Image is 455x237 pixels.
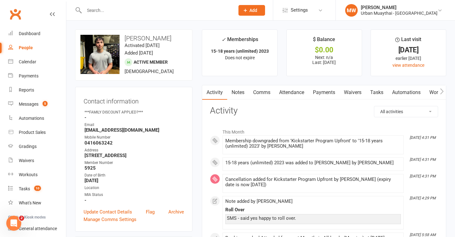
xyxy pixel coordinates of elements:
div: Mobile Number [84,134,184,140]
div: $ Balance [313,35,335,47]
i: [DATE] 4:31 PM [410,174,436,178]
div: Memberships [222,35,258,47]
button: Add [238,5,265,16]
a: view attendance [392,63,424,68]
div: 15-18 years (unlimited) 2023 was added to [PERSON_NAME] by [PERSON_NAME] [225,160,401,166]
img: image1753173383.png [80,35,120,74]
div: Date of Birth [84,172,184,178]
a: Automations [388,85,425,100]
div: General attendance [19,226,57,231]
i: ✓ [222,37,226,43]
div: Automations [19,116,44,121]
div: Email [84,122,184,128]
a: Update Contact Details [84,208,132,216]
a: Reports [8,83,66,97]
a: Archive [168,208,184,216]
a: Attendance [275,85,309,100]
span: 10 [34,186,41,191]
div: Membership downgraded from 'Kickstarter Program Upfront' to '15-18 years (unlimited) 2023' by [PE... [225,138,401,149]
strong: [DATE] [84,178,184,183]
a: Payments [309,85,340,100]
div: MIA Status [84,192,184,198]
span: Settings [291,3,308,17]
a: Dashboard [8,27,66,41]
a: Workouts [425,85,455,100]
a: Automations [8,111,66,125]
div: Member Number [84,160,184,166]
h3: Activity [210,106,438,116]
a: People [8,41,66,55]
h3: [PERSON_NAME] [80,35,187,42]
h3: Contact information [84,95,184,105]
div: Reports [19,87,34,92]
a: Calendar [8,55,66,69]
div: Last visit [395,35,421,47]
a: Gradings [8,140,66,154]
div: Location [84,185,184,191]
i: [DATE] 4:31 PM [410,135,436,140]
time: Added [DATE] [125,50,153,56]
a: Tasks 10 [8,182,66,196]
a: Waivers [340,85,366,100]
strong: 0416063242 [84,140,184,146]
a: What's New [8,196,66,210]
div: Cancellation added for Kickstarter Program Upfront by [PERSON_NAME] (expiry date is now [DATE]) [225,177,401,187]
div: People [19,45,33,50]
a: Tasks [366,85,388,100]
div: Payments [19,73,38,78]
div: ***FAMILY DISCOUNT APPLIED?*** [84,109,184,115]
strong: [EMAIL_ADDRESS][DOMAIN_NAME] [84,127,184,133]
li: This Month [210,125,438,135]
div: Workouts [19,172,38,177]
strong: - [84,115,184,120]
a: Activity [202,85,227,100]
div: Tasks [19,186,30,191]
div: Messages [19,102,38,107]
iframe: Intercom live chat [6,216,21,231]
strong: - [84,197,184,203]
a: Clubworx [8,6,23,22]
span: Active member [134,60,168,65]
i: [DATE] 4:29 PM [410,196,436,200]
a: Messages 5 [8,97,66,111]
span: Add [249,8,257,13]
span: Does not expire [225,55,255,60]
strong: 15-18 years (unlimited) 2023 [211,49,269,54]
a: Product Sales [8,125,66,140]
strong: 5925 [84,165,184,171]
div: Waivers [19,158,34,163]
span: 2 [19,216,24,221]
div: earlier [DATE] [376,55,440,62]
a: Payments [8,69,66,83]
div: Urban Muaythai - [GEOGRAPHIC_DATA] [361,10,437,16]
div: Note added by [PERSON_NAME] [225,199,401,204]
div: Dashboard [19,31,40,36]
a: Flag [146,208,155,216]
a: Notes [227,85,249,100]
span: 5 [43,101,48,106]
div: Calendar [19,59,36,64]
a: Waivers [8,154,66,168]
a: Comms [249,85,275,100]
i: [DATE] 4:31 PM [410,157,436,162]
strong: [STREET_ADDRESS] [84,153,184,158]
div: $0.00 [292,47,356,53]
a: General attendance kiosk mode [8,222,66,236]
div: Roll Over [225,207,401,213]
div: Address [84,147,184,153]
i: [DATE] 5:58 AM [410,233,436,237]
div: SMS - said yes happy to roll over. [227,216,399,221]
div: [DATE] [376,47,440,53]
input: Search... [82,6,230,15]
div: What's New [19,200,41,205]
div: Gradings [19,144,37,149]
a: Manage Comms Settings [84,216,136,223]
div: Product Sales [19,130,46,135]
div: [PERSON_NAME] [361,5,437,10]
time: Activated [DATE] [125,43,160,48]
p: Next: n/a Last: [DATE] [292,55,356,65]
a: Workouts [8,168,66,182]
span: [DEMOGRAPHIC_DATA] [125,69,174,74]
div: MW [345,4,358,17]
